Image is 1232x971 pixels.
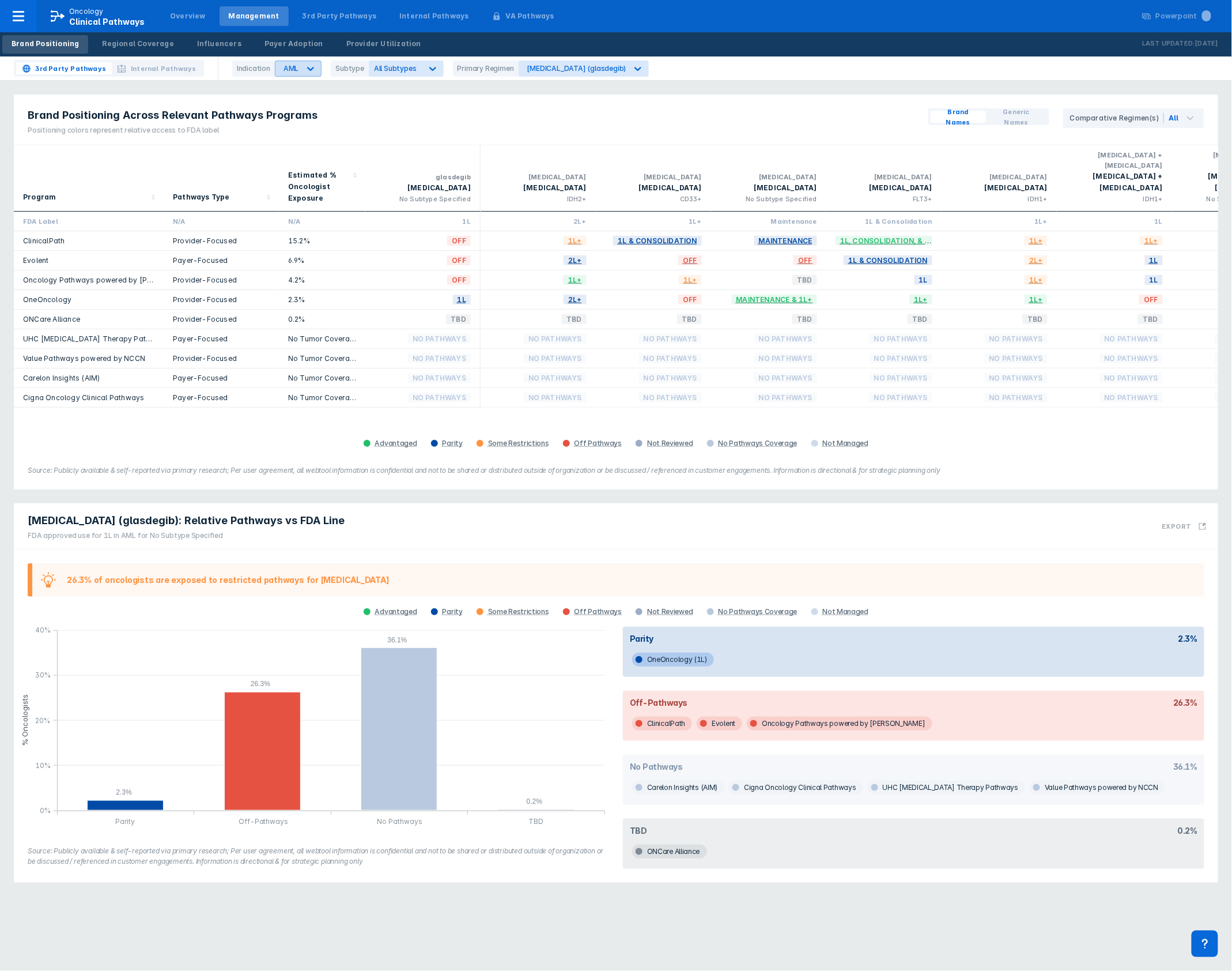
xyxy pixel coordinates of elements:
[288,255,356,265] div: 6.9%
[229,11,279,21] div: Management
[375,439,417,448] div: Advantaged
[528,817,543,826] tspan: TBD
[527,64,626,73] div: [MEDICAL_DATA] (glasdegib)
[639,332,702,345] span: No Pathways
[524,391,587,404] span: No Pathways
[951,172,1048,182] div: [MEDICAL_DATA]
[1100,352,1163,365] span: No Pathways
[754,332,817,345] span: No Pathways
[408,352,471,365] span: No Pathways
[1025,234,1048,247] span: 1L+
[375,194,471,204] div: No Subtype Specified
[251,680,270,688] tspan: 26.3%
[630,762,683,771] div: No Pathways
[23,276,198,284] a: Oncology Pathways powered by [PERSON_NAME]
[447,273,471,287] span: OFF
[985,352,1048,365] span: No Pathways
[28,108,318,122] span: Brand Positioning Across Relevant Pathways Programs
[605,172,702,182] div: [MEDICAL_DATA]
[836,194,932,204] div: FLT3+
[1030,781,1165,795] span: Value Pathways powered by NCCN
[754,234,817,247] span: Maintenance
[1066,150,1163,171] div: [MEDICAL_DATA] + [MEDICAL_DATA]
[408,332,471,345] span: No Pathways
[719,439,798,448] div: No Pathways Coverage
[102,39,173,49] div: Regional Coverage
[836,216,932,226] div: 1L & Consolidation
[293,6,386,26] a: 3rd Party Pathways
[288,275,356,285] div: 4.2%
[524,352,587,365] span: No Pathways
[164,145,279,212] div: Sort
[639,352,702,365] span: No Pathways
[720,194,817,204] div: No Subtype Specified
[1100,332,1163,345] span: No Pathways
[677,313,702,326] span: TBD
[793,254,817,267] span: OFF
[443,439,463,448] div: Parity
[605,216,702,226] div: 1L+
[605,182,702,194] div: [MEDICAL_DATA]
[951,216,1048,226] div: 1L+
[1169,113,1179,123] div: All
[632,717,692,731] span: ClinicalPath
[173,191,230,203] div: Pathways Type
[453,293,471,306] span: 1L
[375,172,471,182] div: glasdegib
[697,717,742,731] span: Evolent
[35,716,50,725] tspan: 20%
[116,788,132,796] tspan: 2.3%
[408,391,471,404] span: No Pathways
[720,182,817,194] div: [MEDICAL_DATA]
[1145,254,1163,267] span: 1L
[12,39,79,49] div: Brand Positioning
[374,64,417,73] span: All Subtypes
[1138,313,1163,326] span: TBD
[390,6,478,26] a: Internal Pathways
[279,145,365,212] div: Sort
[2,35,88,54] a: Brand Positioning
[870,352,932,365] span: No Pathways
[1192,931,1218,957] div: Contact Support
[131,63,196,74] span: Internal Pathways
[288,216,356,226] div: N/A
[23,295,71,304] a: OneOncology
[823,439,869,448] div: Not Managed
[1070,113,1164,123] div: Comparative Regimen(s)
[69,17,145,27] span: Clinical Pathways
[220,6,289,26] a: Management
[115,817,135,826] tspan: Parity
[1162,522,1192,530] h3: Export
[1195,38,1218,50] p: [DATE]
[288,314,356,324] div: 0.2%
[1066,194,1163,204] div: IDH1+
[173,353,270,363] div: Provider-Focused
[173,334,270,344] div: Payer-Focused
[527,798,543,806] tspan: 0.2%
[632,653,714,667] span: OneOncology (1L)
[844,254,932,267] span: 1L & Consolidation
[564,234,587,247] span: 1L+
[524,371,587,385] span: No Pathways
[1142,38,1195,50] p: Last Updated:
[639,391,702,404] span: No Pathways
[23,393,144,402] a: Cigna Oncology Clinical Pathways
[605,194,702,204] div: CD33+
[303,11,377,21] div: 3rd Party Pathways
[23,334,169,343] a: UHC [MEDICAL_DATA] Therapy Pathways
[524,332,587,345] span: No Pathways
[564,254,587,267] span: 2L+
[986,111,1047,123] button: Generic Names
[28,846,609,867] figcaption: Source: Publicly available & self-reported via primary research; Per user agreement, all webtool ...
[868,781,1026,795] span: UHC [MEDICAL_DATA] Therapy Pathways
[28,530,345,541] div: FDA approved use for 1L in AML for No Subtype Specified
[931,111,986,123] button: Brand Names
[1066,216,1163,226] div: 1L
[490,172,587,182] div: [MEDICAL_DATA]
[639,371,702,385] span: No Pathways
[288,334,356,344] div: No Tumor Coverage
[331,61,369,77] div: Subtype
[35,671,51,679] tspan: 30%
[823,607,869,616] div: Not Managed
[754,391,817,404] span: No Pathways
